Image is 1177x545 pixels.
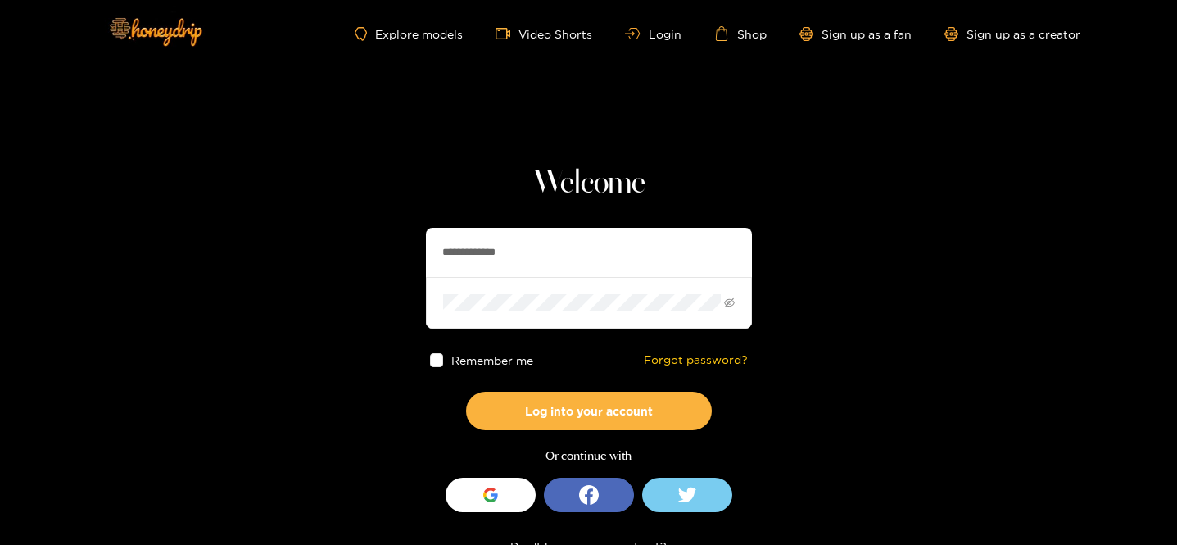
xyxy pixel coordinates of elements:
[496,26,592,41] a: Video Shorts
[355,27,463,41] a: Explore models
[426,164,752,203] h1: Welcome
[426,447,752,466] div: Or continue with
[724,297,735,308] span: eye-invisible
[799,27,912,41] a: Sign up as a fan
[644,353,748,367] a: Forgot password?
[714,26,767,41] a: Shop
[625,28,681,40] a: Login
[496,26,518,41] span: video-camera
[451,354,533,366] span: Remember me
[466,392,712,430] button: Log into your account
[944,27,1080,41] a: Sign up as a creator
